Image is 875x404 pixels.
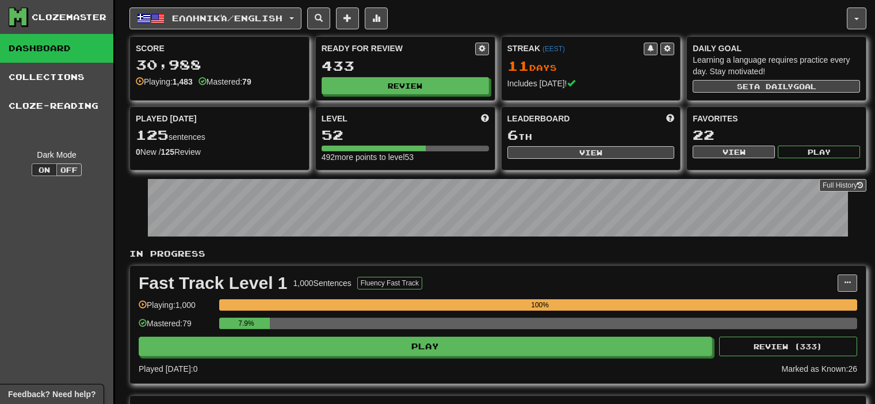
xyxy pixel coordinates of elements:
[136,127,169,143] span: 125
[322,77,489,94] button: Review
[32,12,106,23] div: Clozemaster
[507,128,675,143] div: th
[322,151,489,163] div: 492 more points to level 53
[136,113,197,124] span: Played [DATE]
[365,7,388,29] button: More stats
[693,128,860,142] div: 22
[507,43,644,54] div: Streak
[322,43,475,54] div: Ready for Review
[32,163,57,176] button: On
[139,337,712,356] button: Play
[223,299,857,311] div: 100%
[542,45,565,53] a: (EEST)
[693,113,860,124] div: Favorites
[507,113,570,124] span: Leaderboard
[56,163,82,176] button: Off
[198,76,251,87] div: Mastered:
[136,58,303,72] div: 30,988
[139,318,213,337] div: Mastered: 79
[129,7,301,29] button: Ελληνικά/English
[136,146,303,158] div: New / Review
[242,77,251,86] strong: 79
[507,59,675,74] div: Day s
[223,318,269,329] div: 7.9%
[693,146,775,158] button: View
[139,364,197,373] span: Played [DATE]: 0
[322,59,489,73] div: 433
[322,113,347,124] span: Level
[8,388,95,400] span: Open feedback widget
[139,299,213,318] div: Playing: 1,000
[507,146,675,159] button: View
[481,113,489,124] span: Score more points to level up
[693,43,860,54] div: Daily Goal
[172,13,282,23] span: Ελληνικά / English
[819,179,866,192] a: Full History
[507,127,518,143] span: 6
[129,248,866,260] p: In Progress
[322,128,489,142] div: 52
[507,58,529,74] span: 11
[293,277,351,289] div: 1,000 Sentences
[336,7,359,29] button: Add sentence to collection
[139,275,288,292] div: Fast Track Level 1
[693,54,860,77] div: Learning a language requires practice every day. Stay motivated!
[9,149,105,161] div: Dark Mode
[136,43,303,54] div: Score
[781,363,857,375] div: Marked as Known: 26
[693,80,860,93] button: Seta dailygoal
[666,113,674,124] span: This week in points, UTC
[719,337,857,356] button: Review (333)
[136,147,140,157] strong: 0
[136,76,193,87] div: Playing:
[307,7,330,29] button: Search sentences
[754,82,793,90] span: a daily
[173,77,193,86] strong: 1,483
[778,146,860,158] button: Play
[161,147,174,157] strong: 125
[136,128,303,143] div: sentences
[357,277,422,289] button: Fluency Fast Track
[507,78,675,89] div: Includes [DATE]!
